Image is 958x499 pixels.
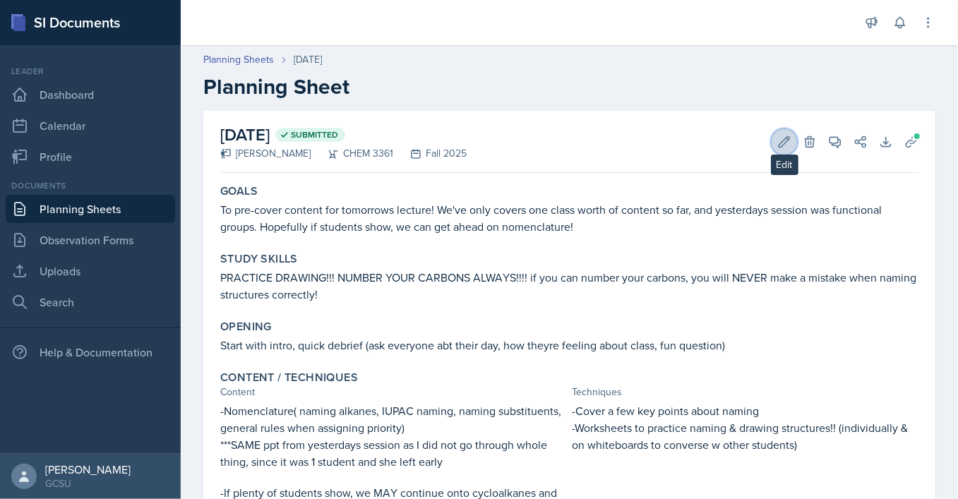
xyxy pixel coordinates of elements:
a: Calendar [6,112,175,140]
span: Submitted [291,129,338,140]
div: Fall 2025 [393,146,467,161]
div: Leader [6,65,175,78]
a: Profile [6,143,175,171]
a: Planning Sheets [203,52,274,67]
p: PRACTICE DRAWING!!! NUMBER YOUR CARBONS ALWAYS!!!! if you can number your carbons, you will NEVER... [220,269,918,303]
div: Documents [6,179,175,192]
p: -Worksheets to practice naming & drawing structures!! (individually & on whiteboards to converse ... [573,419,919,453]
p: -Nomenclature( naming alkanes, IUPAC naming, naming substituents, general rules when assigning pr... [220,402,567,436]
label: Opening [220,320,272,334]
div: [DATE] [294,52,322,67]
div: CHEM 3361 [311,146,393,161]
h2: [DATE] [220,122,467,148]
div: GCSU [45,476,131,491]
label: Study Skills [220,252,298,266]
p: ***SAME ppt from yesterdays session as I did not go through whole thing, since it was 1 student a... [220,436,567,470]
label: Goals [220,184,258,198]
p: Start with intro, quick debrief (ask everyone abt their day, how theyre feeling about class, fun ... [220,337,918,354]
div: [PERSON_NAME] [45,462,131,476]
a: Dashboard [6,80,175,109]
a: Search [6,288,175,316]
a: Observation Forms [6,226,175,254]
div: Help & Documentation [6,338,175,366]
div: Techniques [573,385,919,399]
button: Edit [772,129,797,155]
a: Uploads [6,257,175,285]
div: Content [220,385,567,399]
div: [PERSON_NAME] [220,146,311,161]
a: Planning Sheets [6,195,175,223]
p: -Cover a few key points about naming [573,402,919,419]
label: Content / Techniques [220,371,358,385]
h2: Planning Sheet [203,74,935,100]
p: To pre-cover content for tomorrows lecture! We've only covers one class worth of content so far, ... [220,201,918,235]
